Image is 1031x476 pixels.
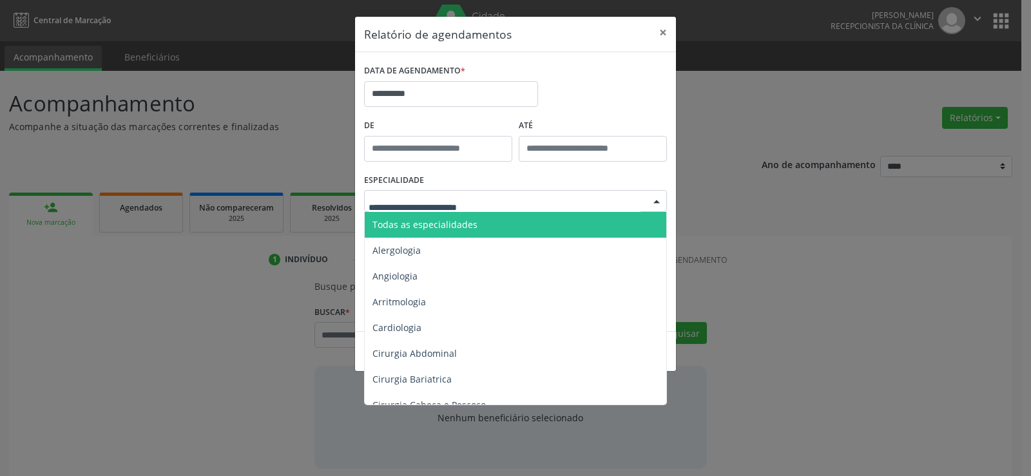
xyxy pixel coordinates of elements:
label: ESPECIALIDADE [364,171,424,191]
span: Cirurgia Cabeça e Pescoço [372,399,486,411]
span: Alergologia [372,244,421,256]
label: DATA DE AGENDAMENTO [364,61,465,81]
span: Cirurgia Abdominal [372,347,457,359]
label: De [364,116,512,136]
label: ATÉ [519,116,667,136]
span: Angiologia [372,270,418,282]
span: Cirurgia Bariatrica [372,373,452,385]
button: Close [650,17,676,48]
h5: Relatório de agendamentos [364,26,512,43]
span: Cardiologia [372,321,421,334]
span: Todas as especialidades [372,218,477,231]
span: Arritmologia [372,296,426,308]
